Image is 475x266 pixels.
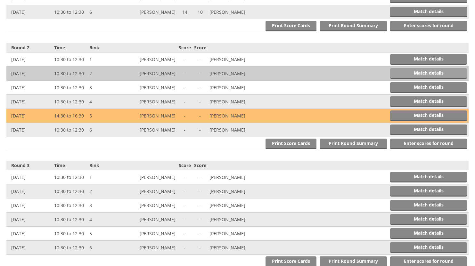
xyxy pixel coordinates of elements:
[121,5,177,19] td: [PERSON_NAME]
[53,170,88,184] td: 10:30 to 12:30
[53,184,88,198] td: 10:30 to 12:30
[390,7,467,17] a: Match details
[88,43,121,52] th: Rink
[6,161,53,170] th: Round 3
[6,81,53,95] td: [DATE]
[177,67,192,81] td: -
[88,198,121,213] td: 3
[192,109,208,123] td: -
[53,81,88,95] td: 10:30 to 12:30
[6,213,53,227] td: [DATE]
[320,21,387,31] a: Print Round Summary
[192,161,208,170] th: Score
[53,67,88,81] td: 10:30 to 12:30
[390,68,467,79] a: Match details
[121,109,177,123] td: [PERSON_NAME]
[390,214,467,225] a: Match details
[88,109,121,123] td: 5
[88,213,121,227] td: 4
[121,52,177,67] td: [PERSON_NAME]
[192,184,208,198] td: -
[192,67,208,81] td: -
[177,198,192,213] td: -
[390,21,467,31] a: Enter scores for round
[88,241,121,255] td: 6
[6,52,53,67] td: [DATE]
[121,213,177,227] td: [PERSON_NAME]
[208,95,263,109] td: [PERSON_NAME]
[192,123,208,137] td: -
[177,123,192,137] td: -
[53,43,88,52] th: Time
[208,213,263,227] td: [PERSON_NAME]
[177,52,192,67] td: -
[192,5,208,19] td: 10
[121,170,177,184] td: [PERSON_NAME]
[121,95,177,109] td: [PERSON_NAME]
[192,81,208,95] td: -
[177,81,192,95] td: -
[53,213,88,227] td: 10:30 to 12:30
[177,95,192,109] td: -
[192,170,208,184] td: -
[208,241,263,255] td: [PERSON_NAME]
[208,67,263,81] td: [PERSON_NAME]
[266,21,316,31] a: Print Score Cards
[192,241,208,255] td: -
[88,227,121,241] td: 5
[177,213,192,227] td: -
[6,184,53,198] td: [DATE]
[53,198,88,213] td: 10:30 to 12:30
[390,125,467,135] a: Match details
[177,5,192,19] td: 14
[320,139,387,149] a: Print Round Summary
[208,123,263,137] td: [PERSON_NAME]
[121,81,177,95] td: [PERSON_NAME]
[6,67,53,81] td: [DATE]
[88,5,121,19] td: 6
[177,109,192,123] td: -
[88,184,121,198] td: 2
[6,109,53,123] td: [DATE]
[53,95,88,109] td: 10:30 to 12:30
[177,184,192,198] td: -
[390,96,467,107] a: Match details
[88,81,121,95] td: 3
[121,227,177,241] td: [PERSON_NAME]
[390,200,467,211] a: Match details
[208,227,263,241] td: [PERSON_NAME]
[208,198,263,213] td: [PERSON_NAME]
[390,110,467,121] a: Match details
[53,109,88,123] td: 14:30 to 16:30
[53,52,88,67] td: 10:30 to 12:30
[6,123,53,137] td: [DATE]
[121,123,177,137] td: [PERSON_NAME]
[6,5,53,19] td: [DATE]
[53,227,88,241] td: 10:30 to 12:30
[192,95,208,109] td: -
[177,227,192,241] td: -
[390,172,467,182] a: Match details
[6,241,53,255] td: [DATE]
[390,54,467,65] a: Match details
[121,184,177,198] td: [PERSON_NAME]
[266,139,316,149] a: Print Score Cards
[192,43,208,52] th: Score
[6,198,53,213] td: [DATE]
[88,161,121,170] th: Rink
[192,198,208,213] td: -
[390,139,467,149] a: Enter scores for round
[88,52,121,67] td: 1
[208,170,263,184] td: [PERSON_NAME]
[53,123,88,137] td: 10:30 to 12:30
[192,52,208,67] td: -
[177,170,192,184] td: -
[177,161,192,170] th: Score
[6,95,53,109] td: [DATE]
[121,241,177,255] td: [PERSON_NAME]
[390,242,467,253] a: Match details
[390,82,467,93] a: Match details
[208,5,263,19] td: [PERSON_NAME]
[192,227,208,241] td: -
[121,67,177,81] td: [PERSON_NAME]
